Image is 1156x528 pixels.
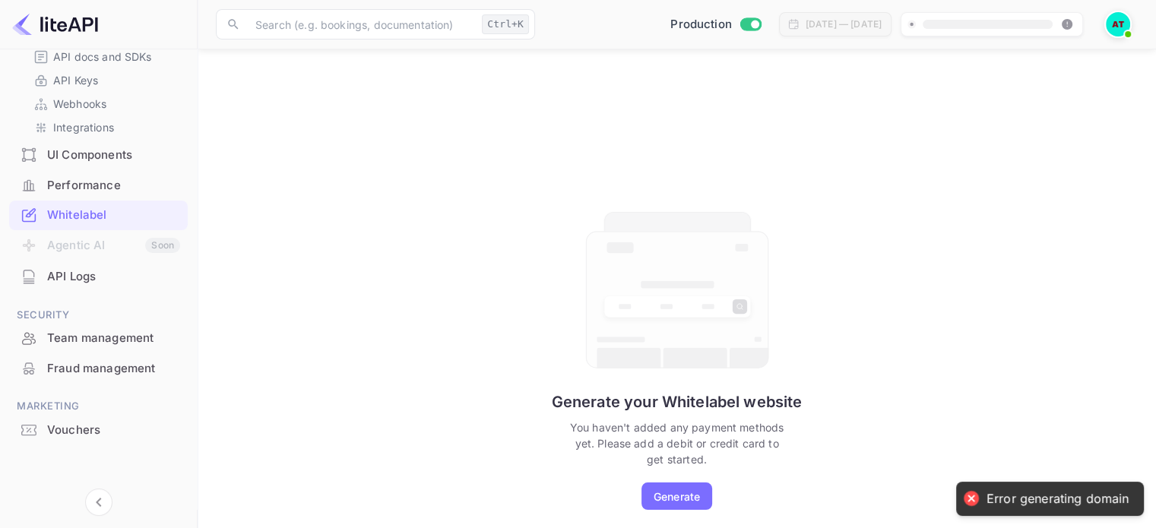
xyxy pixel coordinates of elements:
[33,96,176,112] a: Webhooks
[907,15,1075,33] span: Create your website first
[9,398,188,415] span: Marketing
[9,262,188,290] a: API Logs
[47,330,180,347] div: Team management
[47,360,180,378] div: Fraud management
[9,324,188,353] div: Team management
[482,14,529,34] div: Ctrl+K
[9,201,188,229] a: Whitelabel
[9,307,188,324] span: Security
[9,141,188,170] div: UI Components
[806,17,882,31] div: [DATE] — [DATE]
[9,171,188,201] div: Performance
[246,9,476,40] input: Search (e.g. bookings, documentation)
[27,69,182,91] div: API Keys
[9,354,188,382] a: Fraud management
[47,207,180,224] div: Whitelabel
[27,116,182,138] div: Integrations
[47,268,180,286] div: API Logs
[47,177,180,194] div: Performance
[570,419,784,467] div: You haven't added any payment methods yet. Please add a debit or credit card to get started.
[664,16,767,33] div: Switch to Sandbox mode
[9,354,188,384] div: Fraud management
[670,16,732,33] span: Production
[9,416,188,445] div: Vouchers
[27,93,182,115] div: Webhooks
[85,488,112,516] button: Collapse navigation
[552,390,803,413] div: Generate your Whitelabel website
[53,72,98,88] p: API Keys
[987,491,1129,507] div: Error generating domain
[47,147,180,164] div: UI Components
[9,201,188,230] div: Whitelabel
[9,171,188,199] a: Performance
[1106,12,1130,36] img: Alexis Tomfaya
[33,72,176,88] a: API Keys
[33,119,176,135] a: Integrations
[654,488,700,504] div: Generate
[12,12,98,36] img: LiteAPI logo
[9,141,188,169] a: UI Components
[53,119,114,135] p: Integrations
[33,49,176,65] a: API docs and SDKs
[9,416,188,444] a: Vouchers
[53,49,152,65] p: API docs and SDKs
[9,324,188,352] a: Team management
[9,262,188,292] div: API Logs
[53,96,106,112] p: Webhooks
[27,46,182,68] div: API docs and SDKs
[47,422,180,439] div: Vouchers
